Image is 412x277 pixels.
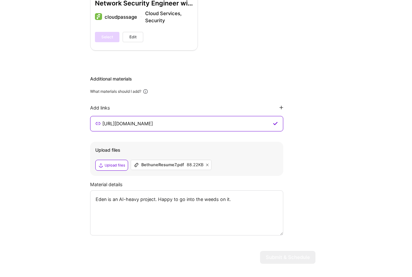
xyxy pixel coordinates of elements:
span: Edit [129,34,136,40]
div: Add links [90,105,110,111]
div: Additional materials [90,76,315,82]
button: Edit [123,32,143,42]
i: icon Upload2 [98,163,103,168]
i: icon Close [206,164,209,166]
textarea: Eden is an AI-heavy project. Happy to go into the weeds on it. [90,190,283,235]
i: icon Attachment [134,162,139,167]
i: icon LinkSecondary [96,121,100,126]
button: Submit & Schedule [260,251,315,264]
input: Enter link [102,120,272,128]
i: icon CheckPurple [273,121,278,126]
div: Material details [90,181,315,188]
i: icon PlusBlackFlat [279,106,283,110]
div: Upload files [105,163,125,168]
div: 88.22KB [187,162,203,167]
div: BethuneResume7.pdf [141,162,184,167]
div: Upload files [95,147,278,153]
div: What materials should I add? [90,89,141,94]
i: icon Info [143,89,148,94]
